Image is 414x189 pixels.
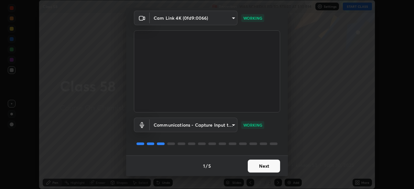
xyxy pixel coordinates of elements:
h4: 1 [203,163,205,169]
p: WORKING [243,122,262,128]
div: Cam Link 4K (0fd9:0066) [150,11,237,25]
div: Cam Link 4K (0fd9:0066) [150,118,237,132]
button: Next [248,160,280,173]
p: WORKING [243,15,262,21]
h4: 5 [208,163,211,169]
h4: / [206,163,208,169]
